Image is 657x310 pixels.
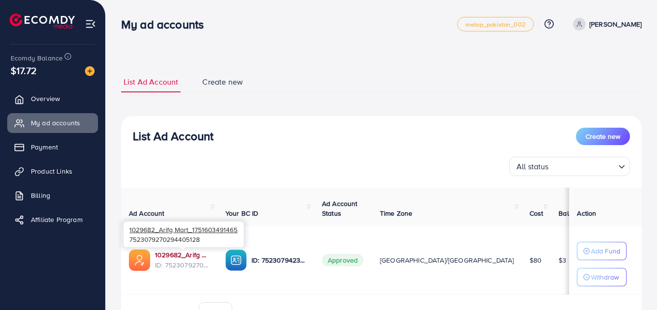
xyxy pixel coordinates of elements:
[202,76,243,88] span: Create new
[589,18,642,30] p: [PERSON_NAME]
[552,158,615,174] input: Search for option
[322,199,358,218] span: Ad Account Status
[129,250,150,271] img: ic-ads-acc.e4c84228.svg
[129,225,238,234] span: 1029682_Arifg Mart_1751603491465
[129,208,165,218] span: Ad Account
[530,255,542,265] span: $80
[576,128,630,145] button: Create new
[31,166,72,176] span: Product Links
[225,208,259,218] span: Your BC ID
[577,242,627,260] button: Add Fund
[155,260,210,270] span: ID: 7523079270294405128
[509,157,630,176] div: Search for option
[11,63,37,77] span: $17.72
[31,142,58,152] span: Payment
[31,94,60,103] span: Overview
[577,268,627,286] button: Withdraw
[31,191,50,200] span: Billing
[124,76,178,88] span: List Ad Account
[85,18,96,30] img: menu
[121,17,211,31] h3: My ad accounts
[124,221,244,247] div: 7523079270294405128
[10,14,75,29] img: logo
[155,250,210,260] a: 1029682_Arifg Mart_1751603491465
[616,266,650,303] iframe: Chat
[7,186,98,205] a: Billing
[7,210,98,229] a: Affiliate Program
[457,17,534,31] a: metap_pakistan_002
[586,132,620,141] span: Create new
[31,118,80,128] span: My ad accounts
[7,89,98,108] a: Overview
[530,208,544,218] span: Cost
[225,250,247,271] img: ic-ba-acc.ded83a64.svg
[11,53,63,63] span: Ecomdy Balance
[465,21,526,28] span: metap_pakistan_002
[252,254,307,266] p: ID: 7523079423877332993
[577,208,596,218] span: Action
[7,162,98,181] a: Product Links
[7,113,98,133] a: My ad accounts
[85,66,95,76] img: image
[380,255,514,265] span: [GEOGRAPHIC_DATA]/[GEOGRAPHIC_DATA]
[7,137,98,157] a: Payment
[569,18,642,30] a: [PERSON_NAME]
[515,160,551,174] span: All status
[591,245,620,257] p: Add Fund
[380,208,412,218] span: Time Zone
[591,271,619,283] p: Withdraw
[559,208,584,218] span: Balance
[31,215,83,224] span: Affiliate Program
[559,255,566,265] span: $3
[133,129,213,143] h3: List Ad Account
[322,254,363,266] span: Approved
